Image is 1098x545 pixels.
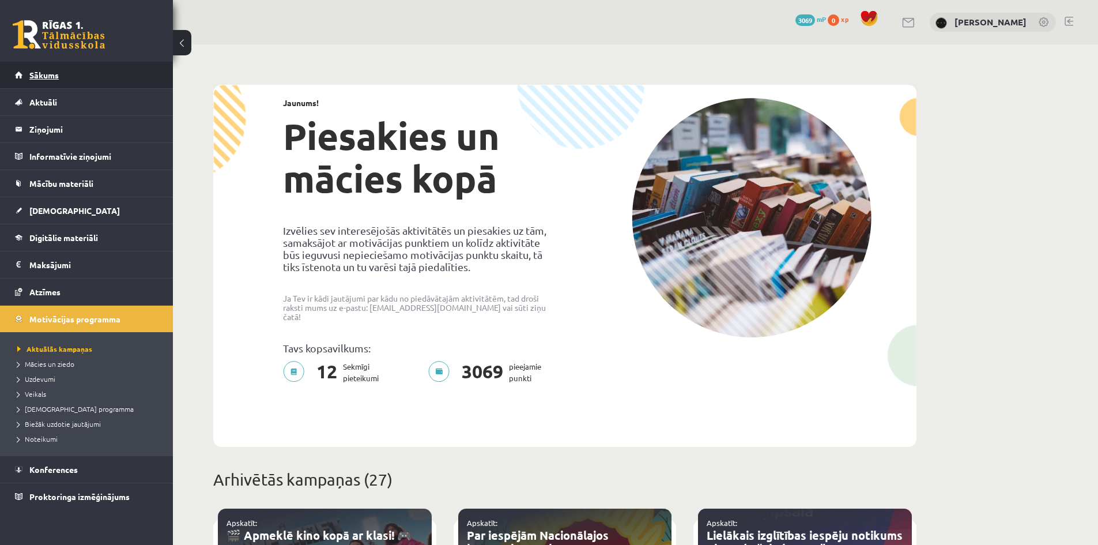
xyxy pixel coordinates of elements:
[15,170,159,197] a: Mācību materiāli
[29,232,98,243] span: Digitālie materiāli
[29,143,159,170] legend: Informatīvie ziņojumi
[29,116,159,142] legend: Ziņojumi
[828,14,854,24] a: 0 xp
[29,205,120,216] span: [DEMOGRAPHIC_DATA]
[17,359,74,369] span: Mācies un ziedo
[17,419,101,429] span: Biežāk uzdotie jautājumi
[17,434,58,443] span: Noteikumi
[283,342,556,354] p: Tavs kopsavilkums:
[15,483,159,510] a: Proktoringa izmēģinājums
[15,197,159,224] a: [DEMOGRAPHIC_DATA]
[15,251,159,278] a: Maksājumi
[283,361,386,384] p: Sekmīgi pieteikumi
[311,361,343,384] span: 12
[283,97,319,108] strong: Jaunums!
[227,518,257,528] a: Apskatīt:
[456,361,509,384] span: 3069
[29,251,159,278] legend: Maksājumi
[29,287,61,297] span: Atzīmes
[29,464,78,475] span: Konferences
[283,115,556,200] h1: Piesakies un mācies kopā
[15,456,159,483] a: Konferences
[841,14,848,24] span: xp
[283,294,556,321] p: Ja Tev ir kādi jautājumi par kādu no piedāvātajām aktivitātēm, tad droši raksti mums uz e-pastu: ...
[795,14,826,24] a: 3069 mP
[17,374,161,384] a: Uzdevumi
[17,419,161,429] a: Biežāk uzdotie jautājumi
[17,344,92,354] span: Aktuālās kampaņas
[15,89,159,115] a: Aktuāli
[17,404,134,414] span: [DEMOGRAPHIC_DATA] programma
[428,361,548,384] p: pieejamie punkti
[283,224,556,273] p: Izvēlies sev interesējošās aktivitātēs un piesakies uz tām, samaksājot ar motivācijas punktiem un...
[17,389,46,399] span: Veikals
[632,98,871,337] img: campaign-image-1c4f3b39ab1f89d1fca25a8facaab35ebc8e40cf20aedba61fd73fb4233361ac.png
[795,14,815,26] span: 3069
[13,20,105,49] a: Rīgas 1. Tālmācības vidusskola
[17,374,55,384] span: Uzdevumi
[828,14,839,26] span: 0
[707,518,737,528] a: Apskatīt:
[15,224,159,251] a: Digitālie materiāli
[935,17,947,29] img: Ansis Eglājs
[954,16,1027,28] a: [PERSON_NAME]
[15,279,159,305] a: Atzīmes
[17,359,161,369] a: Mācies un ziedo
[17,434,161,444] a: Noteikumi
[15,306,159,332] a: Motivācijas programma
[29,178,93,189] span: Mācību materiāli
[467,518,497,528] a: Apskatīt:
[15,62,159,88] a: Sākums
[227,528,412,543] a: 🎬 Apmeklē kino kopā ar klasi! 🎮
[15,116,159,142] a: Ziņojumi
[29,491,130,502] span: Proktoringa izmēģinājums
[17,344,161,354] a: Aktuālās kampaņas
[213,468,916,492] p: Arhivētās kampaņas (27)
[29,70,59,80] span: Sākums
[17,404,161,414] a: [DEMOGRAPHIC_DATA] programma
[817,14,826,24] span: mP
[15,143,159,170] a: Informatīvie ziņojumi
[29,97,57,107] span: Aktuāli
[29,314,120,324] span: Motivācijas programma
[17,389,161,399] a: Veikals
